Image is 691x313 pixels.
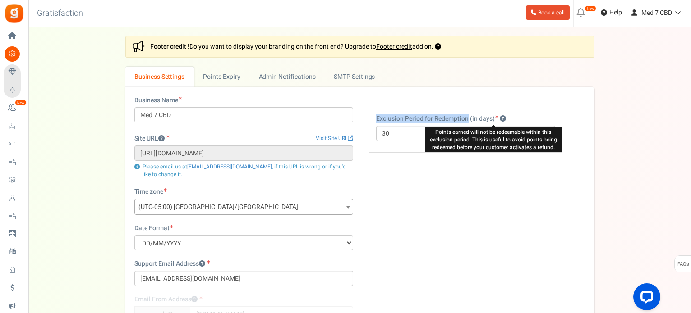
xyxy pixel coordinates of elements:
[187,163,272,171] a: [EMAIL_ADDRESS][DOMAIN_NAME]
[134,224,173,233] label: Date Format
[641,8,672,18] span: Med 7 CBD
[150,42,189,51] strong: Footer credit !
[125,67,194,87] a: Business Settings
[249,67,325,87] a: Admin Notifications
[134,271,353,286] input: support@yourdomain.com
[376,114,506,123] label: Exclusion Period for Redemption (in days)
[325,67,405,87] a: SMTP Settings
[134,96,182,105] label: Business Name
[135,199,353,215] span: (UTC-05:00) America/Chicago
[125,36,594,58] div: Do you want to display your branding on the front end? Upgrade to add on.
[27,5,93,23] h3: Gratisfaction
[15,100,27,106] em: New
[597,5,626,20] a: Help
[134,259,210,268] label: Support Email Address
[134,187,167,196] label: Time zone
[134,134,170,143] label: Site URL
[4,100,24,116] a: New
[526,5,570,20] a: Book a call
[607,8,622,17] span: Help
[585,5,596,12] em: New
[134,163,353,178] p: Please email us at , if this URL is wrong or if you'd like to change it.
[134,107,353,122] input: Your business name
[376,42,412,51] a: Footer credit
[316,135,353,142] a: Visit Site URL
[194,67,249,87] a: Points Expiry
[677,256,689,273] span: FAQs
[134,145,353,161] input: http://www.example.com
[425,127,562,152] div: Points earned will not be redeemable within this exclusion period. This is useful to avoid points...
[134,199,353,215] span: (UTC-05:00) America/Chicago
[4,3,24,23] img: Gratisfaction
